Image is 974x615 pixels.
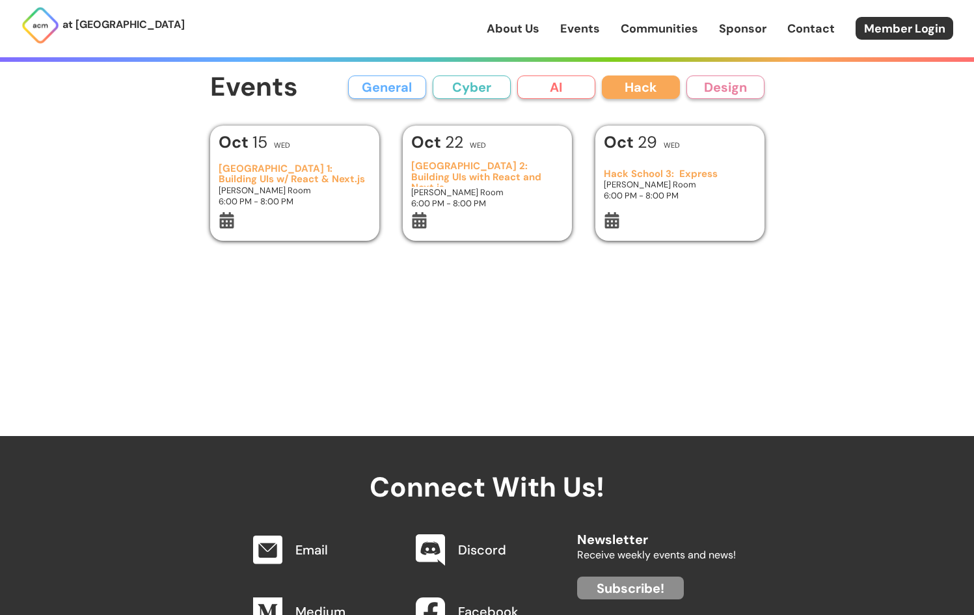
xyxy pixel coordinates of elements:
p: Receive weekly events and news! [577,547,736,564]
button: Cyber [433,75,511,99]
a: at [GEOGRAPHIC_DATA] [21,6,185,45]
button: Hack [602,75,680,99]
h2: Wed [664,142,680,149]
a: Discord [458,541,506,558]
a: About Us [487,20,539,37]
h3: [GEOGRAPHIC_DATA] 1: Building UIs w/ React & Next.js [219,163,370,185]
h3: [GEOGRAPHIC_DATA] 2: Building UIs with React and Next.js [411,161,563,187]
h3: [PERSON_NAME] Room [604,179,755,190]
button: AI [517,75,595,99]
a: Subscribe! [577,577,684,599]
b: Oct [411,131,445,153]
a: Email [295,541,328,558]
h2: Wed [470,142,486,149]
h2: Wed [274,142,290,149]
h1: 29 [604,134,657,150]
h2: Connect With Us! [239,436,736,502]
h1: 22 [411,134,463,150]
img: Discord [416,534,445,567]
h1: Events [210,73,298,102]
h3: [PERSON_NAME] Room [411,187,563,198]
b: Oct [604,131,638,153]
button: Design [686,75,764,99]
h3: 6:00 PM - 8:00 PM [411,198,563,209]
a: Communities [621,20,698,37]
h3: [PERSON_NAME] Room [219,185,370,196]
a: Events [560,20,600,37]
a: Contact [787,20,835,37]
a: Member Login [856,17,953,40]
h3: 6:00 PM - 8:00 PM [219,196,370,207]
h3: 6:00 PM - 8:00 PM [604,190,755,201]
img: ACM Logo [21,6,60,45]
p: at [GEOGRAPHIC_DATA] [62,16,185,33]
b: Oct [219,131,252,153]
a: Sponsor [719,20,766,37]
h3: Hack School 3: Express [604,169,755,180]
button: General [348,75,426,99]
h2: Newsletter [577,519,736,547]
h1: 15 [219,134,267,150]
img: Email [253,536,282,564]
